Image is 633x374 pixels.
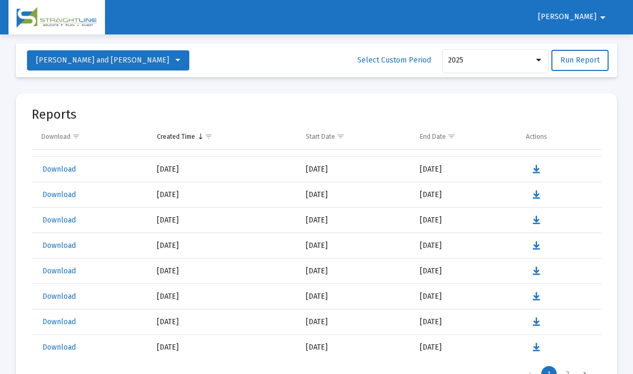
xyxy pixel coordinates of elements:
[205,132,213,140] span: Show filter options for column 'Created Time'
[412,259,519,284] td: [DATE]
[298,284,412,309] td: [DATE]
[412,309,519,335] td: [DATE]
[298,259,412,284] td: [DATE]
[412,284,519,309] td: [DATE]
[298,208,412,233] td: [DATE]
[538,13,596,22] span: [PERSON_NAME]
[157,215,291,226] div: [DATE]
[448,56,463,65] span: 2025
[560,56,600,65] span: Run Report
[16,7,97,28] img: Dashboard
[420,132,446,141] div: End Date
[32,109,76,120] mat-card-title: Reports
[298,182,412,208] td: [DATE]
[41,132,71,141] div: Download
[298,124,412,149] td: Column Start Date
[42,317,76,326] span: Download
[298,335,412,360] td: [DATE]
[412,208,519,233] td: [DATE]
[596,7,609,28] mat-icon: arrow_drop_down
[157,190,291,200] div: [DATE]
[42,216,76,225] span: Download
[36,56,169,65] span: [PERSON_NAME] and [PERSON_NAME]
[32,124,150,149] td: Column Download
[157,317,291,327] div: [DATE]
[72,132,80,140] span: Show filter options for column 'Download'
[42,165,76,174] span: Download
[412,335,519,360] td: [DATE]
[298,233,412,259] td: [DATE]
[412,157,519,182] td: [DATE]
[157,266,291,277] div: [DATE]
[526,132,547,141] div: Actions
[42,190,76,199] span: Download
[447,132,455,140] span: Show filter options for column 'End Date'
[157,291,291,302] div: [DATE]
[42,292,76,301] span: Download
[157,132,195,141] div: Created Time
[298,157,412,182] td: [DATE]
[518,124,601,149] td: Column Actions
[157,241,291,251] div: [DATE]
[551,50,609,71] button: Run Report
[306,132,335,141] div: Start Date
[42,343,76,352] span: Download
[157,342,291,353] div: [DATE]
[357,56,431,65] span: Select Custom Period
[150,124,298,149] td: Column Created Time
[157,164,291,175] div: [DATE]
[525,6,622,28] button: [PERSON_NAME]
[42,266,76,275] span: Download
[298,309,412,335] td: [DATE]
[412,182,519,208] td: [DATE]
[337,132,345,140] span: Show filter options for column 'Start Date'
[27,50,189,70] button: [PERSON_NAME] and [PERSON_NAME]
[412,233,519,259] td: [DATE]
[412,124,519,149] td: Column End Date
[42,241,76,250] span: Download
